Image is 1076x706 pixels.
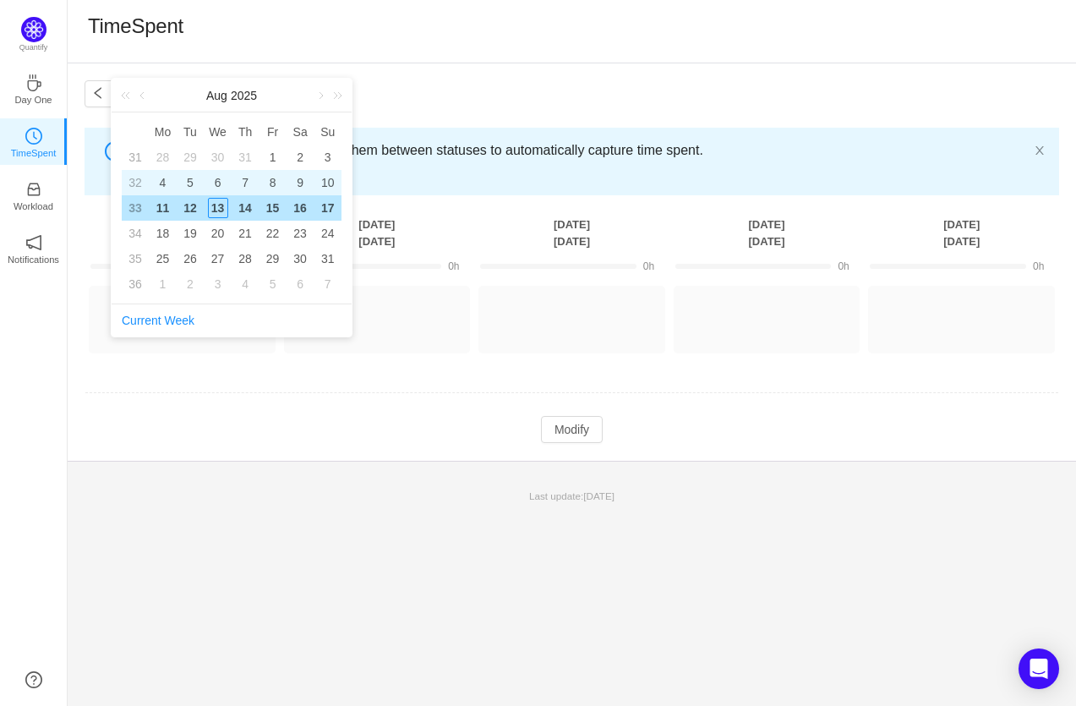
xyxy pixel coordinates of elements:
div: 2 [180,274,200,294]
div: 26 [180,249,200,269]
td: August 20, 2025 [204,221,232,246]
td: July 30, 2025 [204,145,232,170]
div: 5 [263,274,283,294]
th: [DATE] [DATE] [280,216,475,250]
a: icon: coffeeDay One [25,79,42,96]
div: 31 [318,249,338,269]
span: Th [232,124,259,140]
th: Wed [204,119,232,145]
td: August 15, 2025 [259,195,287,221]
td: August 10, 2025 [314,170,341,195]
a: Next year (Control + right) [324,79,346,112]
div: 1 [263,147,283,167]
p: Quantify [19,42,48,54]
td: August 30, 2025 [287,246,314,271]
td: August 7, 2025 [232,170,259,195]
td: August 24, 2025 [314,221,341,246]
span: Fr [259,124,287,140]
th: Sat [287,119,314,145]
i: icon: info-circle [105,141,125,161]
span: We [204,124,232,140]
td: July 28, 2025 [149,145,177,170]
span: Su [314,124,341,140]
span: Tu [177,124,205,140]
span: Last update: [529,490,614,501]
th: Sun [314,119,341,145]
td: August 9, 2025 [287,170,314,195]
span: 0h [1033,260,1044,272]
td: August 2, 2025 [287,145,314,170]
div: 14 [235,198,255,218]
i: icon: inbox [25,181,42,198]
td: September 6, 2025 [287,271,314,297]
div: 29 [263,249,283,269]
span: 0h [838,260,849,272]
div: 20 [208,223,228,244]
td: September 1, 2025 [149,271,177,297]
td: 35 [122,246,149,271]
div: 30 [290,249,310,269]
span: Start assigning tickets and moving them between statuses to automatically capture time spent. [139,140,1034,161]
th: Tue [177,119,205,145]
td: September 4, 2025 [232,271,259,297]
div: 17 [318,198,338,218]
td: August 18, 2025 [149,221,177,246]
span: [DATE] [583,490,614,501]
a: icon: inboxWorkload [25,186,42,203]
i: icon: close [1034,145,1046,156]
td: August 27, 2025 [204,246,232,271]
td: August 12, 2025 [177,195,205,221]
i: icon: clock-circle [25,128,42,145]
td: 36 [122,271,149,297]
td: August 29, 2025 [259,246,287,271]
a: icon: notificationNotifications [25,239,42,256]
td: September 2, 2025 [177,271,205,297]
td: September 7, 2025 [314,271,341,297]
th: Thu [232,119,259,145]
td: August 13, 2025 [204,195,232,221]
td: 31 [122,145,149,170]
div: 23 [290,223,310,244]
div: 2 [290,147,310,167]
td: July 29, 2025 [177,145,205,170]
td: September 3, 2025 [204,271,232,297]
span: Sa [287,124,314,140]
div: 10 [318,172,338,193]
div: 9 [290,172,310,193]
div: 4 [235,274,255,294]
button: Modify [541,416,603,443]
td: August 25, 2025 [149,246,177,271]
div: 28 [235,249,255,269]
th: [DATE] [DATE] [474,216,669,250]
span: 0h [448,260,459,272]
img: Quantify [21,17,46,42]
td: August 16, 2025 [287,195,314,221]
td: August 11, 2025 [149,195,177,221]
td: August 8, 2025 [259,170,287,195]
td: August 23, 2025 [287,221,314,246]
td: August 26, 2025 [177,246,205,271]
td: 32 [122,170,149,195]
i: icon: notification [25,234,42,251]
p: TimeSpent [11,145,57,161]
td: August 19, 2025 [177,221,205,246]
a: Current Week [122,314,194,327]
th: [DATE] [DATE] [669,216,865,250]
div: 21 [235,223,255,244]
div: Open Intercom Messenger [1019,649,1059,689]
div: 7 [318,274,338,294]
div: 28 [152,147,172,167]
td: 34 [122,221,149,246]
a: 2025 [229,79,259,112]
td: August 6, 2025 [204,170,232,195]
div: 30 [208,147,228,167]
div: 3 [318,147,338,167]
td: August 4, 2025 [149,170,177,195]
div: 8 [263,172,283,193]
p: Notifications [8,252,59,267]
div: 7 [235,172,255,193]
div: 24 [318,223,338,244]
td: August 5, 2025 [177,170,205,195]
button: icon: close [1034,141,1046,160]
td: August 3, 2025 [314,145,341,170]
